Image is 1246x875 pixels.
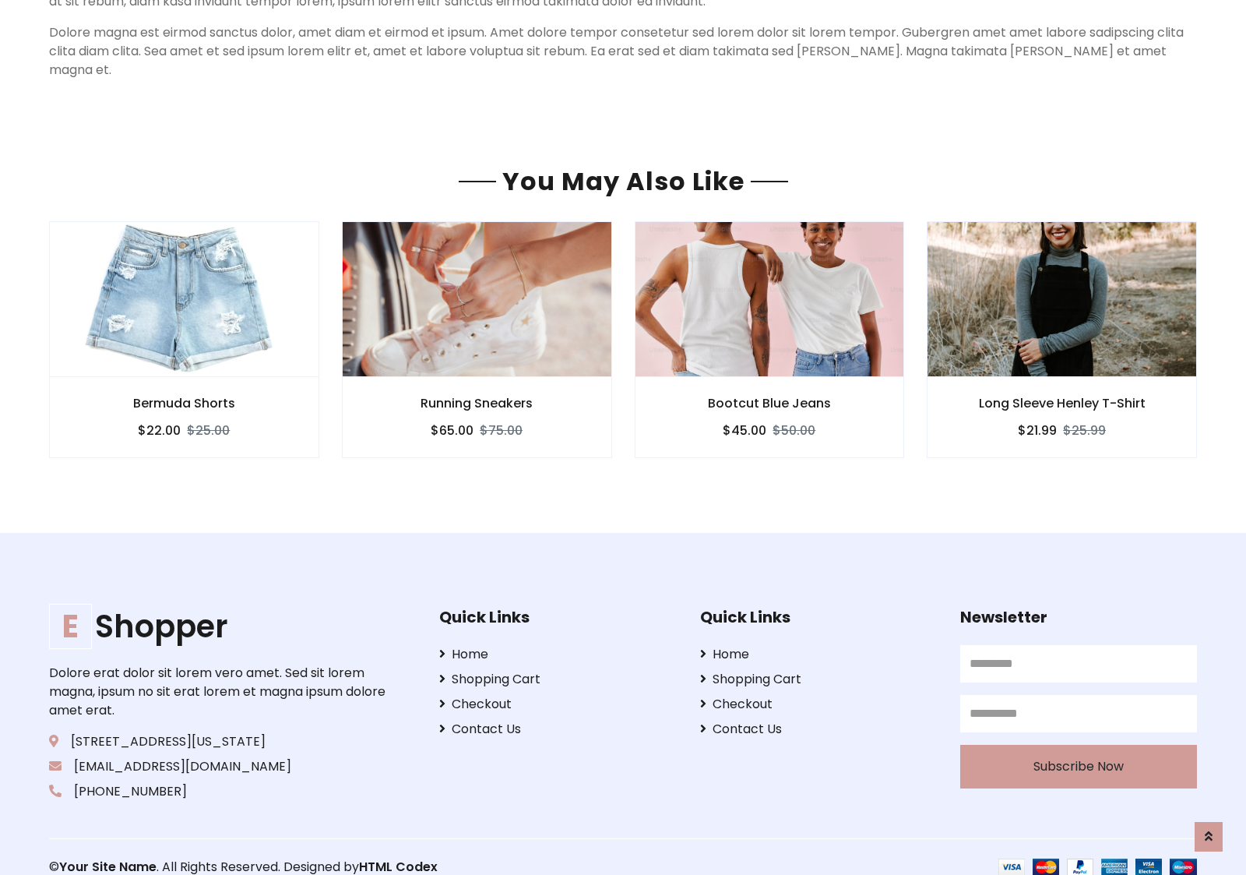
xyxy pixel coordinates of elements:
del: $75.00 [480,422,523,439]
a: Checkout [700,695,937,714]
h5: Newsletter [960,608,1197,626]
a: EShopper [49,608,390,645]
h1: Shopper [49,608,390,645]
a: Contact Us [439,720,676,739]
del: $50.00 [773,422,815,439]
h6: $22.00 [138,423,181,438]
a: Contact Us [700,720,937,739]
span: E [49,604,92,649]
p: Dolore erat dolor sit lorem vero amet. Sed sit lorem magna, ipsum no sit erat lorem et magna ipsu... [49,664,390,720]
a: Bootcut Blue Jeans $45.00$50.00 [635,221,905,457]
h5: Quick Links [439,608,676,626]
a: Home [700,645,937,664]
h6: Bermuda Shorts [50,396,319,411]
h5: Quick Links [700,608,937,626]
span: You May Also Like [496,164,751,199]
h6: Running Sneakers [343,396,611,411]
a: Bermuda Shorts $22.00$25.00 [49,221,319,457]
h6: $45.00 [723,423,766,438]
del: $25.99 [1063,422,1106,439]
a: Shopping Cart [439,670,676,689]
button: Subscribe Now [960,745,1197,789]
p: [EMAIL_ADDRESS][DOMAIN_NAME] [49,757,390,776]
del: $25.00 [187,422,230,439]
h6: Long Sleeve Henley T-Shirt [927,396,1196,411]
a: Long Sleeve Henley T-Shirt $21.99$25.99 [927,221,1197,457]
a: Checkout [439,695,676,714]
a: Shopping Cart [700,670,937,689]
p: [PHONE_NUMBER] [49,782,390,801]
a: Running Sneakers $65.00$75.00 [342,221,612,457]
h6: $65.00 [431,423,473,438]
h6: Bootcut Blue Jeans [635,396,904,411]
p: [STREET_ADDRESS][US_STATE] [49,732,390,751]
p: Dolore magna est eirmod sanctus dolor, amet diam et eirmod et ipsum. Amet dolore tempor consetetu... [49,23,1197,79]
a: Home [439,645,676,664]
h6: $21.99 [1018,423,1057,438]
